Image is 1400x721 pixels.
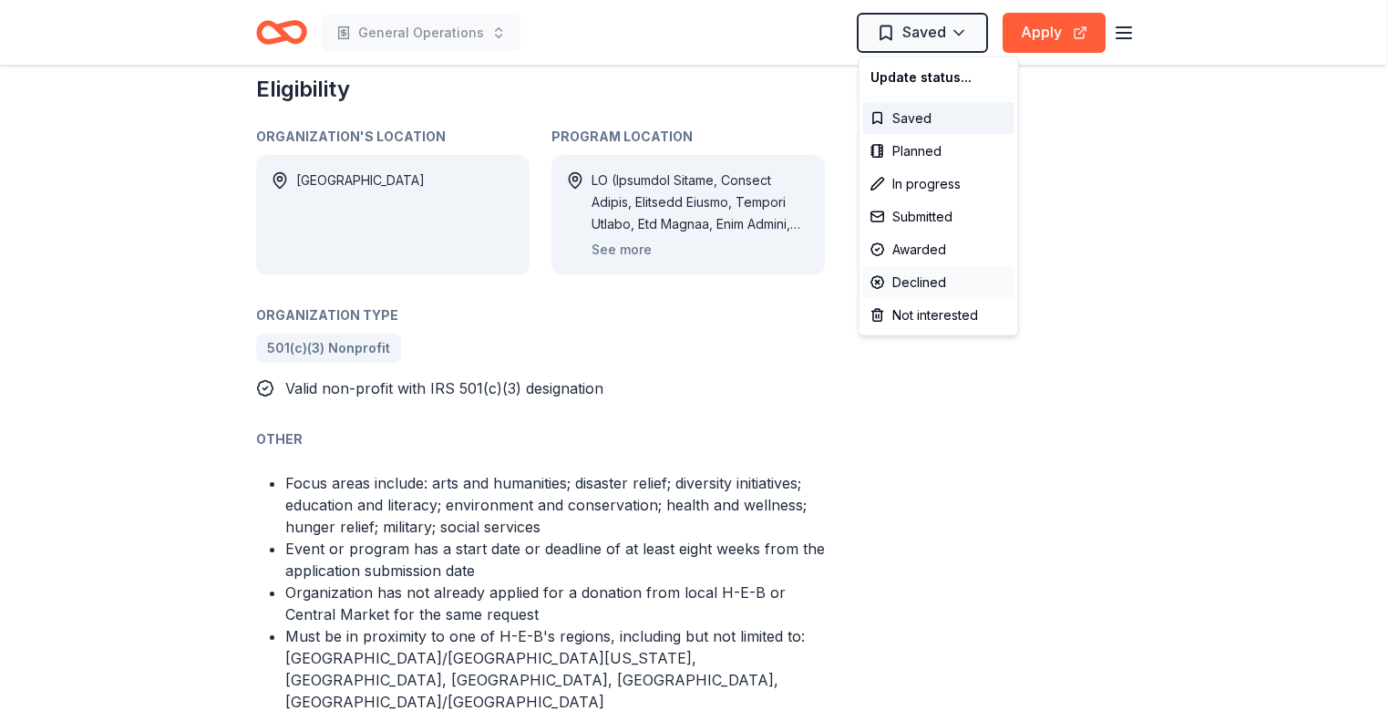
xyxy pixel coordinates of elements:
div: Not interested [863,299,1014,332]
span: General Operations [358,22,484,44]
div: In progress [863,168,1014,201]
div: Declined [863,266,1014,299]
div: Awarded [863,233,1014,266]
div: Update status... [863,61,1014,94]
div: Submitted [863,201,1014,233]
div: Planned [863,135,1014,168]
div: Saved [863,102,1014,135]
